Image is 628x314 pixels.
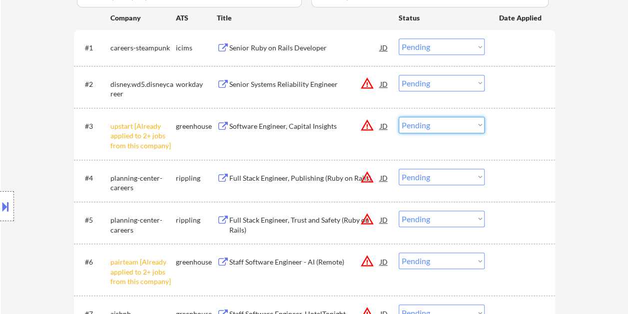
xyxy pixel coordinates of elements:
[379,169,389,187] div: JD
[229,173,380,183] div: Full Stack Engineer, Publishing (Ruby on Rails)
[379,38,389,56] div: JD
[229,215,380,235] div: Full Stack Engineer, Trust and Safety (Ruby on Rails)
[217,13,389,23] div: Title
[229,257,380,267] div: Staff Software Engineer - AI (Remote)
[229,43,380,53] div: Senior Ruby on Rails Developer
[360,118,374,132] button: warning_amber
[379,253,389,271] div: JD
[176,121,217,131] div: greenhouse
[176,257,217,267] div: greenhouse
[499,13,543,23] div: Date Applied
[110,13,176,23] div: Company
[399,8,485,26] div: Status
[110,43,176,53] div: careers-steampunk
[85,43,102,53] div: #1
[176,43,217,53] div: icims
[379,211,389,229] div: JD
[360,170,374,184] button: warning_amber
[360,76,374,90] button: warning_amber
[176,79,217,89] div: workday
[176,215,217,225] div: rippling
[379,75,389,93] div: JD
[229,121,380,131] div: Software Engineer, Capital Insights
[360,254,374,268] button: warning_amber
[229,79,380,89] div: Senior Systems Reliability Engineer
[379,117,389,135] div: JD
[176,13,217,23] div: ATS
[360,212,374,226] button: warning_amber
[176,173,217,183] div: rippling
